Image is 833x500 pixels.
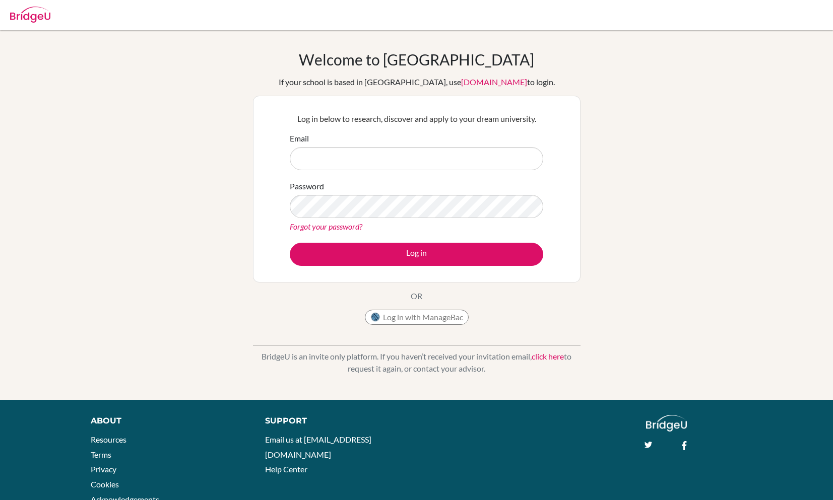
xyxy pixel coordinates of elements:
a: Terms [91,450,111,459]
img: logo_white@2x-f4f0deed5e89b7ecb1c2cc34c3e3d731f90f0f143d5ea2071677605dd97b5244.png [646,415,687,432]
a: click here [532,351,564,361]
a: Forgot your password? [290,222,362,231]
button: Log in [290,243,543,266]
a: Resources [91,435,126,444]
p: OR [411,290,422,302]
div: About [91,415,242,427]
div: If your school is based in [GEOGRAPHIC_DATA], use to login. [279,76,555,88]
div: Support [265,415,406,427]
a: Privacy [91,464,116,474]
p: Log in below to research, discover and apply to your dream university. [290,113,543,125]
button: Log in with ManageBac [365,310,469,325]
p: BridgeU is an invite only platform. If you haven’t received your invitation email, to request it ... [253,350,581,375]
a: Cookies [91,479,119,489]
img: Bridge-U [10,7,50,23]
h1: Welcome to [GEOGRAPHIC_DATA] [299,50,534,68]
a: [DOMAIN_NAME] [461,77,527,87]
a: Help Center [265,464,307,474]
label: Email [290,132,309,145]
label: Password [290,180,324,192]
a: Email us at [EMAIL_ADDRESS][DOMAIN_NAME] [265,435,371,459]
